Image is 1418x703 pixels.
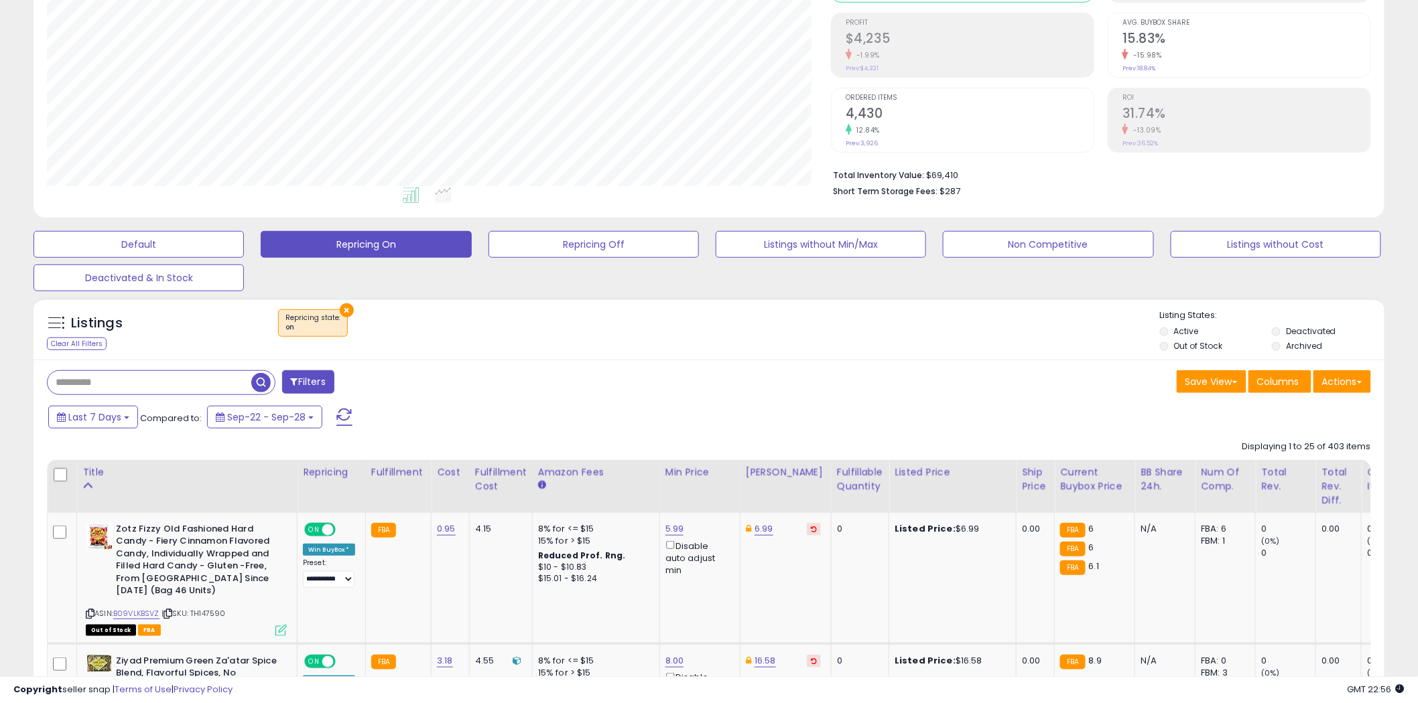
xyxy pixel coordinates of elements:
[1122,19,1370,27] span: Avg. Buybox Share
[1160,309,1384,322] p: Listing States:
[852,125,880,135] small: 12.84%
[303,544,355,556] div: Win BuyBox *
[1060,542,1085,556] small: FBA
[1261,523,1315,535] div: 0
[746,465,826,479] div: [PERSON_NAME]
[437,465,464,479] div: Cost
[846,106,1094,124] h2: 4,430
[437,522,456,536] a: 0.95
[227,410,306,424] span: Sep-22 - Sep-28
[86,625,136,636] span: All listings that are currently out of stock and unavailable for purchase on Amazon
[1286,340,1322,351] label: Archived
[1141,655,1185,667] div: N/A
[207,406,322,428] button: Sep-22 - Sep-28
[1129,125,1161,135] small: -13.09%
[1201,535,1245,547] div: FBM: 1
[282,370,334,394] button: Filters
[833,185,938,197] b: Short Term Storage Fees:
[1242,441,1371,453] div: Displaying 1 to 25 of 403 items
[1122,64,1155,72] small: Prev: 18.84%
[334,655,355,667] span: OFF
[140,412,202,424] span: Compared to:
[285,313,340,333] span: Repricing state :
[1022,465,1049,493] div: Ship Price
[895,654,956,667] b: Listed Price:
[1122,106,1370,124] h2: 31.74%
[1201,655,1245,667] div: FBA: 0
[34,231,244,258] button: Default
[716,231,926,258] button: Listings without Min/Max
[1322,523,1351,535] div: 0.00
[895,655,1006,667] div: $16.58
[1286,325,1336,337] label: Deactivated
[115,683,172,696] a: Terms of Use
[1060,523,1085,538] small: FBA
[68,410,121,424] span: Last 7 Days
[437,654,453,668] a: 3.18
[13,683,62,696] strong: Copyright
[755,654,776,668] a: 16.58
[1174,325,1199,337] label: Active
[34,264,244,291] button: Deactivated & In Stock
[86,523,113,550] img: 51QwuWFQtUL._SL40_.jpg
[1248,370,1311,393] button: Columns
[1022,523,1044,535] div: 0.00
[846,64,879,72] small: Prev: $4,321
[138,625,161,636] span: FBA
[895,465,1011,479] div: Listed Price
[1141,523,1185,535] div: N/A
[371,523,396,538] small: FBA
[48,406,138,428] button: Last 7 Days
[665,522,684,536] a: 5.99
[1257,375,1299,388] span: Columns
[538,535,649,547] div: 15% for > $15
[833,169,924,181] b: Total Inventory Value:
[1261,465,1310,493] div: Total Rev.
[1261,536,1280,546] small: (0%)
[116,655,279,696] b: Ziyad Premium Green Za'atar Spice Blend, Flavorful Spices, No Additives, No MSG, 16 oz
[895,522,956,535] b: Listed Price:
[1122,139,1158,147] small: Prev: 36.52%
[1089,560,1099,572] span: 6.1
[837,465,883,493] div: Fulfillable Quantity
[1201,465,1250,493] div: Num of Comp.
[371,465,426,479] div: Fulfillment
[306,524,322,535] span: ON
[285,323,340,332] div: on
[665,465,734,479] div: Min Price
[1322,465,1356,507] div: Total Rev. Diff.
[538,465,654,479] div: Amazon Fees
[174,683,233,696] a: Privacy Policy
[837,655,879,667] div: 0
[113,608,159,619] a: B09VLKBSVZ
[1177,370,1246,393] button: Save View
[837,523,879,535] div: 0
[1122,31,1370,49] h2: 15.83%
[334,524,355,535] span: OFF
[1261,655,1315,667] div: 0
[1089,522,1094,535] span: 6
[71,314,123,333] h5: Listings
[665,538,730,576] div: Disable auto adjust min
[895,523,1006,535] div: $6.99
[475,465,527,493] div: Fulfillment Cost
[47,337,107,350] div: Clear All Filters
[1060,655,1085,670] small: FBA
[1348,683,1405,696] span: 2025-10-6 22:56 GMT
[475,655,522,667] div: 4.55
[489,231,699,258] button: Repricing Off
[1129,50,1162,60] small: -15.98%
[846,31,1094,49] h2: $4,235
[538,550,626,561] b: Reduced Prof. Rng.
[833,166,1361,182] li: $69,410
[475,523,522,535] div: 4.15
[943,231,1153,258] button: Non Competitive
[852,50,880,60] small: -1.99%
[1201,523,1245,535] div: FBA: 6
[538,479,546,491] small: Amazon Fees.
[940,185,960,198] span: $287
[306,655,322,667] span: ON
[1367,465,1416,493] div: Ordered Items
[1322,655,1351,667] div: 0.00
[755,522,773,536] a: 6.99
